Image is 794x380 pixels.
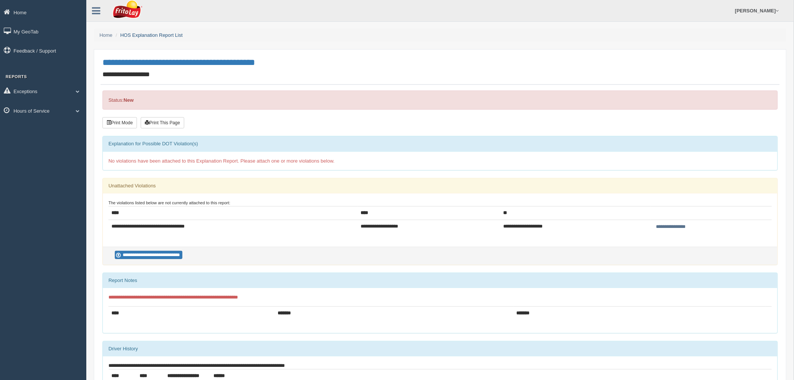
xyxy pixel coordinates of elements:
[123,97,134,103] strong: New
[102,90,778,110] div: Status:
[108,158,335,164] span: No violations have been attached to this Explanation Report. Please attach one or more violations...
[141,117,184,128] button: Print This Page
[103,136,777,151] div: Explanation for Possible DOT Violation(s)
[120,32,183,38] a: HOS Explanation Report List
[103,273,777,288] div: Report Notes
[103,178,777,193] div: Unattached Violations
[99,32,113,38] a: Home
[108,201,230,205] small: The violations listed below are not currently attached to this report:
[103,341,777,356] div: Driver History
[102,117,137,128] button: Print Mode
